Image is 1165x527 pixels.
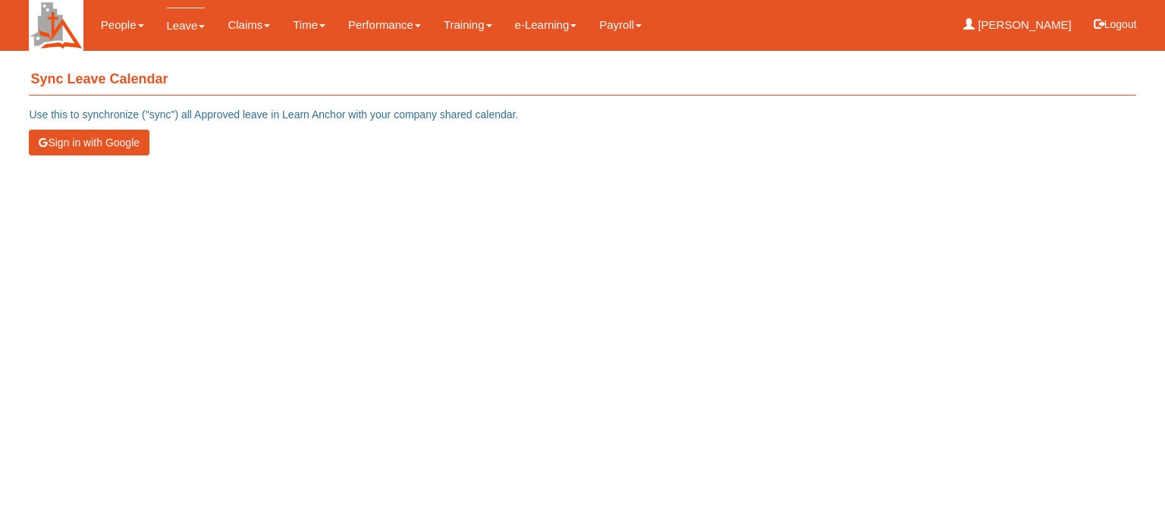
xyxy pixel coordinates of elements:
h4: Sync Leave Calendar [29,64,1135,96]
a: Leave [167,8,206,43]
button: Logout [1083,6,1148,42]
a: e-Learning [515,8,577,42]
a: Performance [348,8,421,42]
button: Sign in with Google [29,130,149,155]
a: Training [444,8,492,42]
a: People [101,8,144,42]
a: Payroll [599,8,642,42]
a: Claims [228,8,270,42]
p: Use this to synchronize ("sync") all Approved leave in Learn Anchor with your company shared cale... [29,107,1135,122]
a: Time [293,8,325,42]
a: [PERSON_NAME] [963,8,1072,42]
